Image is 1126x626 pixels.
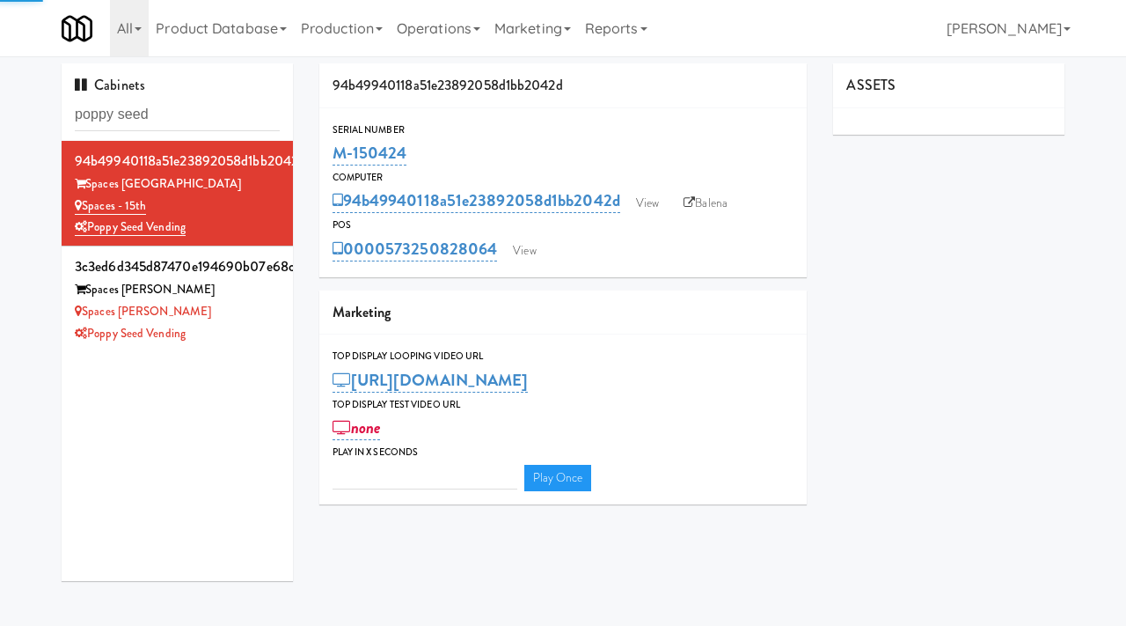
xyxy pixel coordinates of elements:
[319,63,808,108] div: 94b49940118a51e23892058d1bb2042d
[675,190,736,217] a: Balena
[333,302,391,322] span: Marketing
[62,247,293,351] li: 3c3ed6d345d87470e194690b07e68c0aSpaces [PERSON_NAME] Spaces [PERSON_NAME]Poppy Seed Vending
[75,99,280,131] input: Search cabinets
[333,217,794,234] div: POS
[75,197,146,215] a: Spaces - 15th
[75,173,280,195] div: Spaces [GEOGRAPHIC_DATA]
[75,218,186,236] a: Poppy Seed Vending
[627,190,668,217] a: View
[846,75,896,95] span: ASSETS
[75,325,186,342] a: Poppy Seed Vending
[524,465,592,491] a: Play Once
[333,416,381,440] a: none
[75,148,280,174] div: 94b49940118a51e23892058d1bb2042d
[333,122,794,139] div: Serial Number
[333,396,794,414] div: Top Display Test Video Url
[333,141,407,166] a: M-150424
[333,237,498,261] a: 0000573250828064
[75,254,280,280] div: 3c3ed6d345d87470e194690b07e68c0a
[75,303,211,320] a: Spaces [PERSON_NAME]
[62,13,92,44] img: Micromart
[333,348,794,365] div: Top Display Looping Video Url
[333,169,794,187] div: Computer
[504,238,545,264] a: View
[62,141,293,247] li: 94b49940118a51e23892058d1bb2042dSpaces [GEOGRAPHIC_DATA] Spaces - 15thPoppy Seed Vending
[333,444,794,461] div: Play in X seconds
[75,279,280,301] div: Spaces [PERSON_NAME]
[333,188,620,213] a: 94b49940118a51e23892058d1bb2042d
[333,368,529,393] a: [URL][DOMAIN_NAME]
[75,75,145,95] span: Cabinets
